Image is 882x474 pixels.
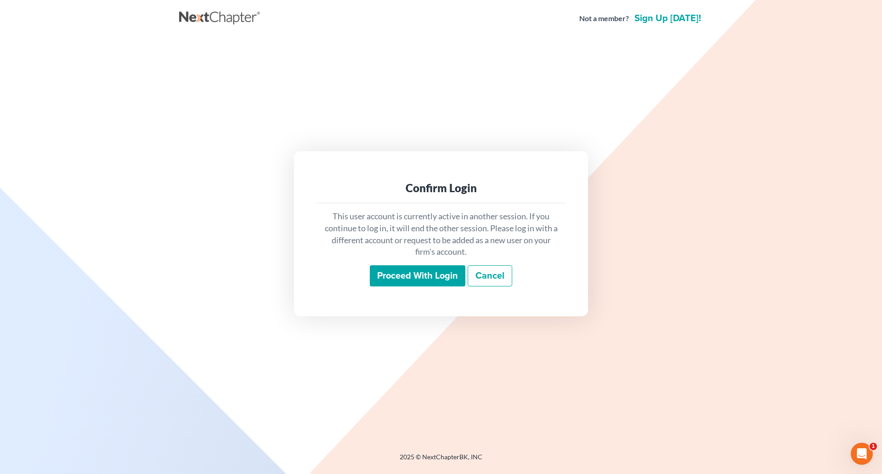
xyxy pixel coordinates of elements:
[370,265,465,286] input: Proceed with login
[468,265,512,286] a: Cancel
[633,14,703,23] a: Sign up [DATE]!
[323,181,559,195] div: Confirm Login
[851,443,873,465] iframe: Intercom live chat
[870,443,877,450] span: 1
[579,13,629,24] strong: Not a member?
[179,452,703,469] div: 2025 © NextChapterBK, INC
[323,211,559,258] p: This user account is currently active in another session. If you continue to log in, it will end ...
